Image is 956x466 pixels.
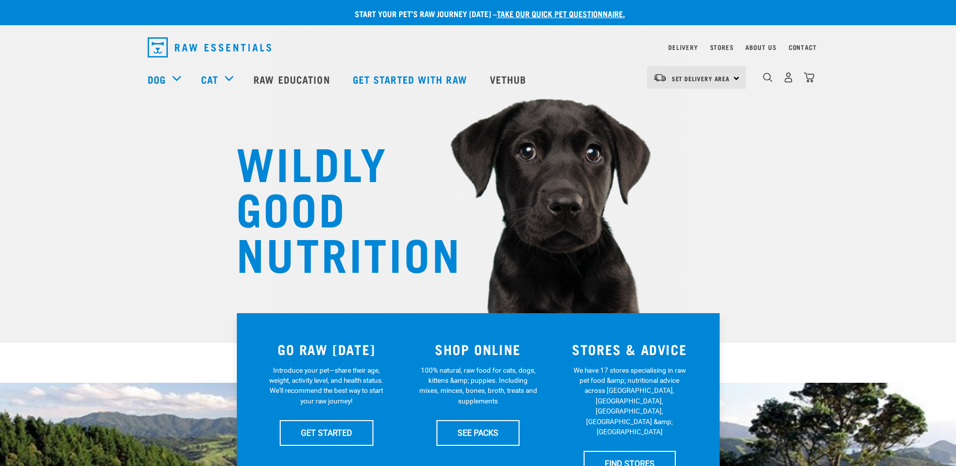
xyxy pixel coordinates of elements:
[408,341,548,357] h3: SHOP ONLINE
[148,37,271,57] img: Raw Essentials Logo
[763,73,773,82] img: home-icon-1@2x.png
[745,45,776,49] a: About Us
[480,59,539,99] a: Vethub
[653,73,667,82] img: van-moving.png
[201,72,218,87] a: Cat
[560,341,699,357] h3: STORES & ADVICE
[497,11,625,16] a: take our quick pet questionnaire.
[236,139,438,275] h1: WILDLY GOOD NUTRITION
[280,420,373,445] a: GET STARTED
[710,45,734,49] a: Stores
[436,420,520,445] a: SEE PACKS
[672,77,730,80] span: Set Delivery Area
[257,341,397,357] h3: GO RAW [DATE]
[668,45,697,49] a: Delivery
[148,72,166,87] a: Dog
[783,72,794,83] img: user.png
[140,33,817,62] nav: dropdown navigation
[570,365,689,437] p: We have 17 stores specialising in raw pet food &amp; nutritional advice across [GEOGRAPHIC_DATA],...
[804,72,814,83] img: home-icon@2x.png
[243,59,342,99] a: Raw Education
[789,45,817,49] a: Contact
[419,365,537,406] p: 100% natural, raw food for cats, dogs, kittens &amp; puppies. Including mixes, minces, bones, bro...
[267,365,386,406] p: Introduce your pet—share their age, weight, activity level, and health status. We'll recommend th...
[343,59,480,99] a: Get started with Raw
